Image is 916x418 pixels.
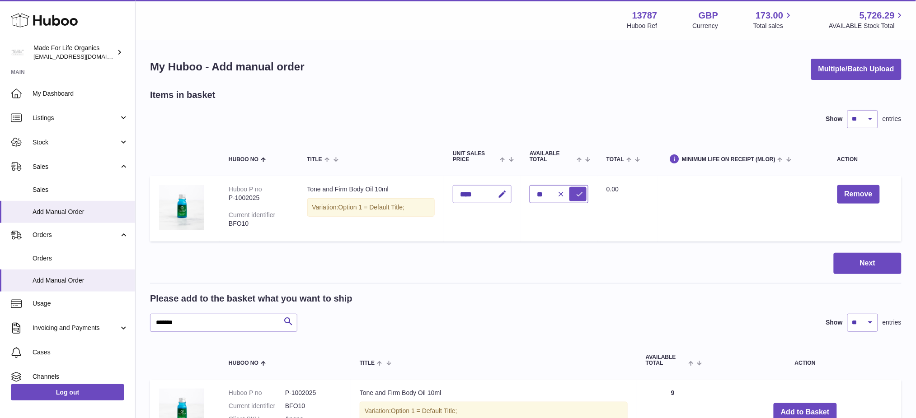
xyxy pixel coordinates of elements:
span: Add Manual Order [33,208,128,216]
img: internalAdmin-13787@internal.huboo.com [11,46,24,59]
span: Usage [33,299,128,308]
span: Orders [33,254,128,263]
a: Log out [11,384,124,400]
span: Cases [33,348,128,357]
strong: GBP [699,9,718,22]
span: My Dashboard [33,89,128,98]
div: Made For Life Organics [33,44,115,61]
span: 173.00 [756,9,783,22]
span: [EMAIL_ADDRESS][DOMAIN_NAME] [33,53,133,60]
a: 173.00 Total sales [753,9,794,30]
span: Invoicing and Payments [33,324,119,332]
span: Sales [33,186,128,194]
span: Channels [33,372,128,381]
span: Orders [33,231,119,239]
div: Huboo Ref [627,22,658,30]
span: Add Manual Order [33,276,128,285]
span: Sales [33,163,119,171]
span: Stock [33,138,119,147]
strong: 13787 [632,9,658,22]
div: Currency [693,22,719,30]
span: AVAILABLE Stock Total [829,22,905,30]
a: 5,726.29 AVAILABLE Stock Total [829,9,905,30]
span: 5,726.29 [860,9,895,22]
span: Total sales [753,22,794,30]
span: Listings [33,114,119,122]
